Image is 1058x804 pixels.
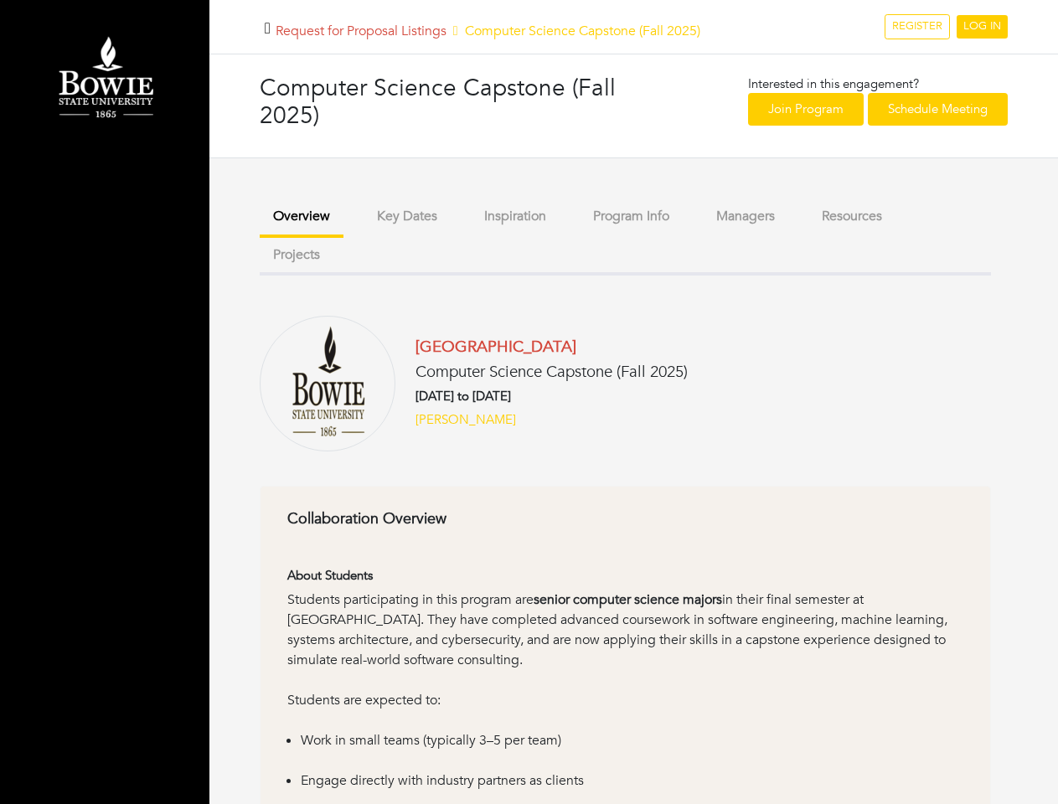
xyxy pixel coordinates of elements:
[703,198,788,234] button: Managers
[415,336,576,358] a: [GEOGRAPHIC_DATA]
[301,730,963,770] li: Work in small teams (typically 3–5 per team)
[260,75,634,131] h3: Computer Science Capstone (Fall 2025)
[276,23,700,39] h5: Computer Science Capstone (Fall 2025)
[415,389,688,404] h6: [DATE] to [DATE]
[276,22,446,40] a: Request for Proposal Listings
[471,198,560,234] button: Inspiration
[287,510,963,528] h6: Collaboration Overview
[957,15,1008,39] a: LOG IN
[287,690,963,730] div: Students are expected to:
[868,93,1008,126] a: Schedule Meeting
[748,93,864,126] a: Join Program
[260,237,333,273] button: Projects
[364,198,451,234] button: Key Dates
[748,75,1008,94] p: Interested in this engagement?
[885,14,950,39] a: REGISTER
[415,410,516,430] a: [PERSON_NAME]
[534,590,722,609] strong: senior computer science majors
[260,316,395,451] img: Bowie%20State%20University%20Logo%20(1).png
[260,198,343,238] button: Overview
[415,363,688,382] h5: Computer Science Capstone (Fall 2025)
[808,198,895,234] button: Resources
[580,198,683,234] button: Program Info
[287,590,963,690] div: Students participating in this program are in their final semester at [GEOGRAPHIC_DATA]. They hav...
[17,29,193,128] img: Bowie%20State%20University%20Logo.png
[287,568,963,583] h6: About Students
